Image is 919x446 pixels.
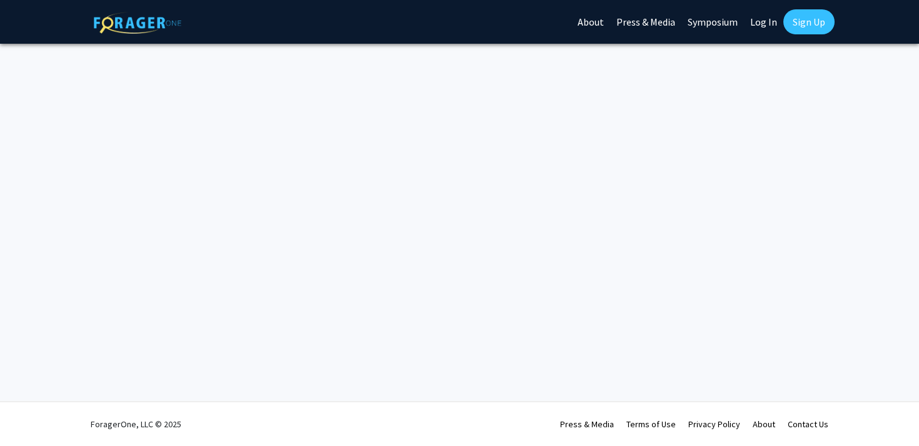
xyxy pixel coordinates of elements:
a: Privacy Policy [688,419,740,430]
img: ForagerOne Logo [94,12,181,34]
a: Contact Us [788,419,828,430]
a: Terms of Use [626,419,676,430]
a: Sign Up [783,9,835,34]
a: About [753,419,775,430]
a: Press & Media [560,419,614,430]
div: ForagerOne, LLC © 2025 [91,402,181,446]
